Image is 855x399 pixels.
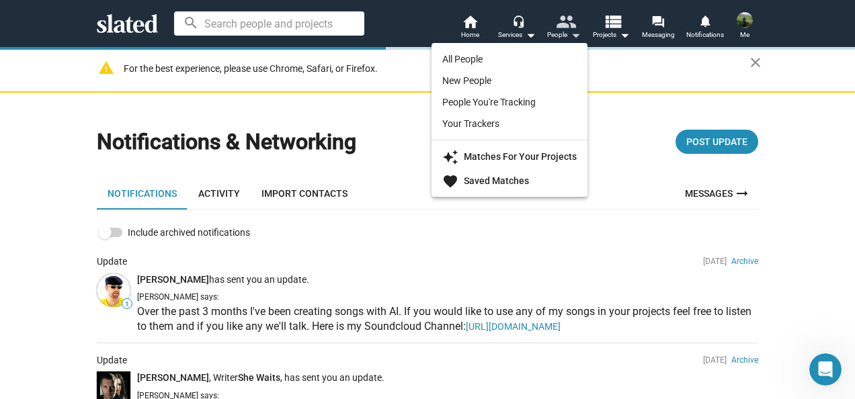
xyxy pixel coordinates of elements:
[442,149,458,165] mat-icon: auto_awesome
[432,48,587,70] a: All People
[442,173,458,189] mat-icon: favorite
[464,175,529,186] strong: Saved Matches
[432,113,587,134] a: Your Trackers
[432,91,587,113] a: People You're Tracking
[432,70,587,91] a: New People
[464,151,577,162] strong: Matches For Your Projects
